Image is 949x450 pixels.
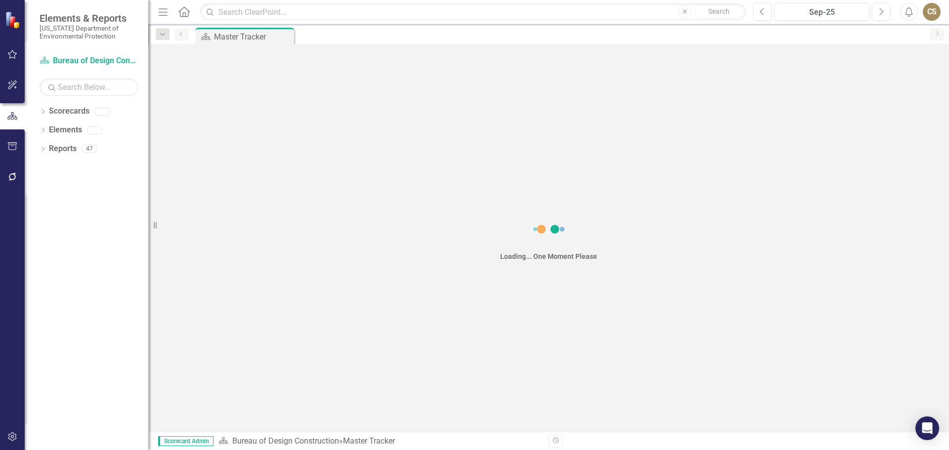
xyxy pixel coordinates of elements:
[49,124,82,136] a: Elements
[49,143,77,155] a: Reports
[923,3,941,21] button: CS
[40,55,138,67] a: Bureau of Design Construction
[500,251,597,261] div: Loading... One Moment Please
[694,5,743,19] button: Search
[82,145,97,153] div: 47
[232,436,339,446] a: Bureau of Design Construction
[40,24,138,41] small: [US_STATE] Department of Environmental Protection
[40,12,138,24] span: Elements & Reports
[915,416,939,440] div: Open Intercom Messenger
[214,31,292,43] div: Master Tracker
[708,7,730,15] span: Search
[49,106,89,117] a: Scorecards
[5,11,22,29] img: ClearPoint Strategy
[158,436,214,446] span: Scorecard Admin
[775,3,869,21] button: Sep-25
[343,436,395,446] div: Master Tracker
[40,79,138,96] input: Search Below...
[778,6,866,18] div: Sep-25
[200,3,746,21] input: Search ClearPoint...
[218,436,541,447] div: »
